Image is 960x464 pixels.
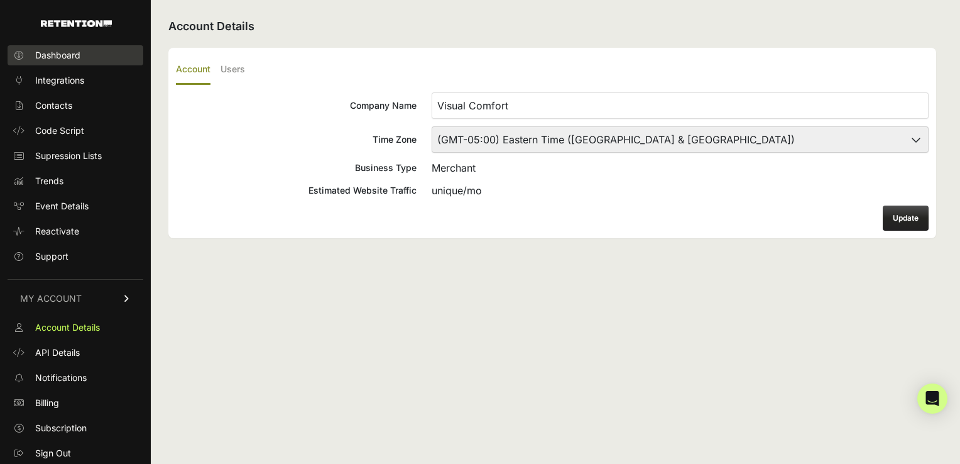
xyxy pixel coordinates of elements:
[35,150,102,162] span: Supression Lists
[41,20,112,27] img: Retention.com
[35,200,89,213] span: Event Details
[35,250,68,263] span: Support
[917,384,947,414] div: Open Intercom Messenger
[35,175,63,187] span: Trends
[221,55,245,85] label: Users
[35,346,80,359] span: API Details
[883,206,929,231] button: Update
[35,74,84,87] span: Integrations
[8,279,143,318] a: MY ACCOUNT
[8,418,143,438] a: Subscription
[8,343,143,363] a: API Details
[35,99,72,112] span: Contacts
[20,292,82,305] span: MY ACCOUNT
[8,443,143,463] a: Sign Out
[35,422,87,434] span: Subscription
[8,368,143,388] a: Notifications
[35,225,79,238] span: Reactivate
[432,160,929,175] div: Merchant
[8,146,143,166] a: Supression Lists
[432,126,929,153] select: Time Zone
[35,447,71,460] span: Sign Out
[8,96,143,116] a: Contacts
[8,393,143,413] a: Billing
[35,49,80,62] span: Dashboard
[432,92,929,119] input: Company Name
[8,121,143,141] a: Code Script
[8,246,143,267] a: Support
[168,18,936,35] h2: Account Details
[176,162,417,174] div: Business Type
[8,45,143,65] a: Dashboard
[8,196,143,216] a: Event Details
[8,70,143,91] a: Integrations
[176,184,417,197] div: Estimated Website Traffic
[8,318,143,338] a: Account Details
[176,99,417,112] div: Company Name
[35,124,84,137] span: Code Script
[35,397,59,409] span: Billing
[35,372,87,384] span: Notifications
[432,183,929,198] div: unique/mo
[176,133,417,146] div: Time Zone
[176,55,210,85] label: Account
[8,171,143,191] a: Trends
[35,321,100,334] span: Account Details
[8,221,143,241] a: Reactivate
